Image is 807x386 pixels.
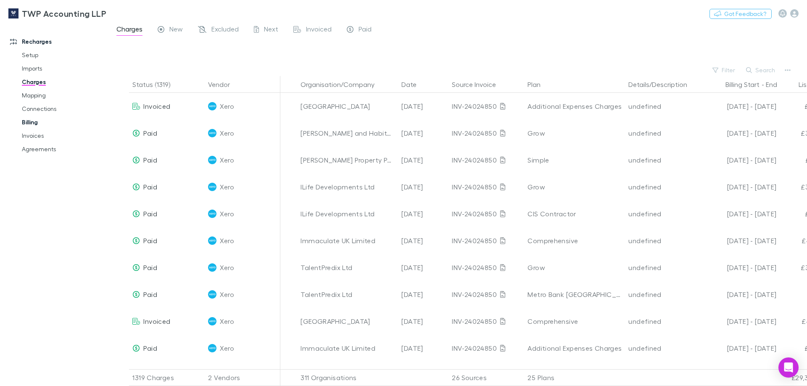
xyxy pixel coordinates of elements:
[452,76,506,93] button: Source Invoice
[220,227,234,254] span: Xero
[143,156,157,164] span: Paid
[398,227,448,254] div: [DATE]
[13,48,113,62] a: Setup
[766,76,777,93] button: End
[704,93,776,120] div: [DATE] - [DATE]
[211,25,239,36] span: Excluded
[208,156,216,164] img: Xero's Logo
[448,369,524,386] div: 26 Sources
[208,236,216,245] img: Xero's Logo
[704,147,776,173] div: [DATE] - [DATE]
[208,263,216,272] img: Xero's Logo
[13,89,113,102] a: Mapping
[13,116,113,129] a: Billing
[452,308,521,335] div: INV-24024850
[220,254,234,281] span: Xero
[132,76,180,93] button: Status (1319)
[169,25,183,36] span: New
[220,120,234,147] span: Xero
[452,93,521,120] div: INV-24024850
[220,308,234,335] span: Xero
[143,344,157,352] span: Paid
[527,173,622,200] div: Grow
[301,281,395,308] div: TalentPredix Ltd
[208,290,216,299] img: Xero's Logo
[704,335,776,362] div: [DATE] - [DATE]
[301,227,395,254] div: Immaculate UK Limited
[527,281,622,308] div: Metro Bank [GEOGRAPHIC_DATA]
[527,147,622,173] div: Simple
[143,210,157,218] span: Paid
[527,76,551,93] button: Plan
[116,25,142,36] span: Charges
[143,129,157,137] span: Paid
[301,308,395,335] div: [GEOGRAPHIC_DATA]
[301,173,395,200] div: ILife Developments Ltd
[22,8,106,18] h3: TWP Accounting LLP
[452,254,521,281] div: INV-24024850
[527,93,622,120] div: Additional Expenses Charges
[628,254,697,281] div: undefined
[527,227,622,254] div: Comprehensive
[452,227,521,254] div: INV-24024850
[398,254,448,281] div: [DATE]
[398,281,448,308] div: [DATE]
[398,173,448,200] div: [DATE]
[398,93,448,120] div: [DATE]
[13,142,113,156] a: Agreements
[628,76,697,93] button: Details/Description
[709,9,772,19] button: Got Feedback?
[301,120,395,147] div: [PERSON_NAME] and Habitats Limited
[628,93,697,120] div: undefined
[628,227,697,254] div: undefined
[628,335,697,362] div: undefined
[220,335,234,362] span: Xero
[628,147,697,173] div: undefined
[524,369,625,386] div: 25 Plans
[628,200,697,227] div: undefined
[220,173,234,200] span: Xero
[628,281,697,308] div: undefined
[208,129,216,137] img: Xero's Logo
[220,200,234,227] span: Xero
[301,93,395,120] div: [GEOGRAPHIC_DATA]
[398,147,448,173] div: [DATE]
[220,93,234,120] span: Xero
[13,62,113,75] a: Imports
[704,227,776,254] div: [DATE] - [DATE]
[2,35,113,48] a: Recharges
[3,3,111,24] a: TWP Accounting LLP
[13,102,113,116] a: Connections
[129,369,205,386] div: 1319 Charges
[306,25,332,36] span: Invoiced
[264,25,278,36] span: Next
[301,335,395,362] div: Immaculate UK Limited
[208,183,216,191] img: Xero's Logo
[398,308,448,335] div: [DATE]
[452,281,521,308] div: INV-24024850
[704,254,776,281] div: [DATE] - [DATE]
[704,281,776,308] div: [DATE] - [DATE]
[527,200,622,227] div: CIS Contractor
[297,369,398,386] div: 311 Organisations
[143,183,157,191] span: Paid
[301,76,385,93] button: Organisation/Company
[452,335,521,362] div: INV-24024850
[708,65,740,75] button: Filter
[704,308,776,335] div: [DATE] - [DATE]
[704,76,786,93] div: -
[359,25,372,36] span: Paid
[527,120,622,147] div: Grow
[13,75,113,89] a: Charges
[452,147,521,173] div: INV-24024850
[628,120,697,147] div: undefined
[398,335,448,362] div: [DATE]
[527,308,622,335] div: Comprehensive
[527,335,622,362] div: Additional Expenses Charges
[208,317,216,326] img: Xero's Logo
[143,290,157,298] span: Paid
[301,254,395,281] div: TalentPredix Ltd
[704,200,776,227] div: [DATE] - [DATE]
[220,147,234,173] span: Xero
[628,308,697,335] div: undefined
